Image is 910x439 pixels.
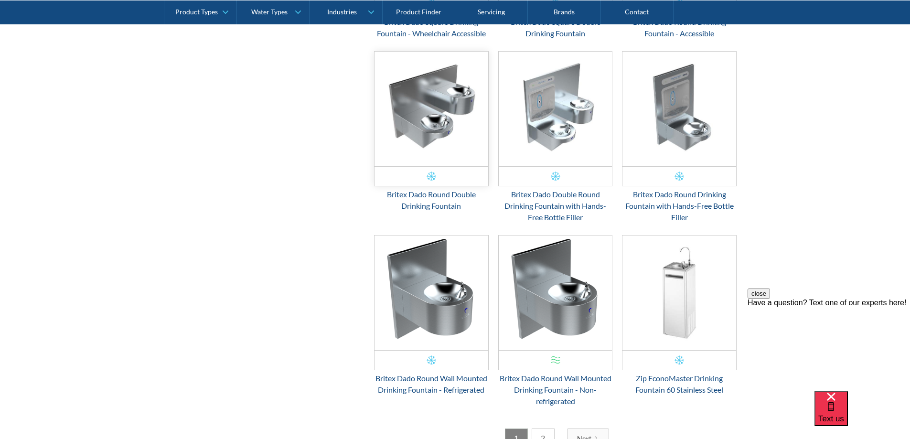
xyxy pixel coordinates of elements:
div: Britex Dado Round Wall Mounted Drinking Fountain - Non-refrigerated [498,373,613,407]
a: Britex Dado Double Round Drinking Fountain with Hands-Free Bottle FillerBritex Dado Double Round ... [498,51,613,223]
img: Zip EconoMaster Drinking Fountain 60 Stainless Steel [622,236,736,350]
div: Water Types [251,8,288,16]
img: Britex Dado Round Wall Mounted Drinking Fountain - Refrigerated [375,236,488,350]
a: Britex Dado Round Wall Mounted Drinking Fountain - Non-refrigeratedBritex Dado Round Wall Mounted... [498,235,613,407]
img: Britex Dado Double Round Drinking Fountain with Hands-Free Bottle Filler [499,52,612,166]
img: Britex Dado Round Drinking Fountain with Hands-Free Bottle Filler [622,52,736,166]
a: Britex Dado Round Double Drinking FountainBritex Dado Round Double Drinking Fountain [374,51,489,212]
div: Britex Dado Round Double Drinking Fountain [374,189,489,212]
div: Britex Dado Square Double Drinking Fountain [498,16,613,39]
iframe: podium webchat widget bubble [814,391,910,439]
div: Britex Dado Round Wall Mounted Drinking Fountain - Refrigerated [374,373,489,396]
a: Zip EconoMaster Drinking Fountain 60 Stainless SteelZip EconoMaster Drinking Fountain 60 Stainles... [622,235,737,396]
a: Britex Dado Round Wall Mounted Drinking Fountain - Refrigerated Britex Dado Round Wall Mounted Dr... [374,235,489,396]
div: Industries [327,8,357,16]
div: Britex Dado Round Drinking Fountain with Hands-Free Bottle Filler [622,189,737,223]
div: Britex Dado Square Drinking Fountain - Wheelchair Accessible [374,16,489,39]
img: Britex Dado Round Wall Mounted Drinking Fountain - Non-refrigerated [499,236,612,350]
div: Britex Dado Double Round Drinking Fountain with Hands-Free Bottle Filler [498,189,613,223]
a: Britex Dado Round Drinking Fountain with Hands-Free Bottle FillerBritex Dado Round Drinking Fount... [622,51,737,223]
img: Britex Dado Round Double Drinking Fountain [375,52,488,166]
iframe: podium webchat widget prompt [748,289,910,403]
div: Britex Dado Round Drinking Fountain - Accessible [622,16,737,39]
div: Zip EconoMaster Drinking Fountain 60 Stainless Steel [622,373,737,396]
div: Product Types [175,8,218,16]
